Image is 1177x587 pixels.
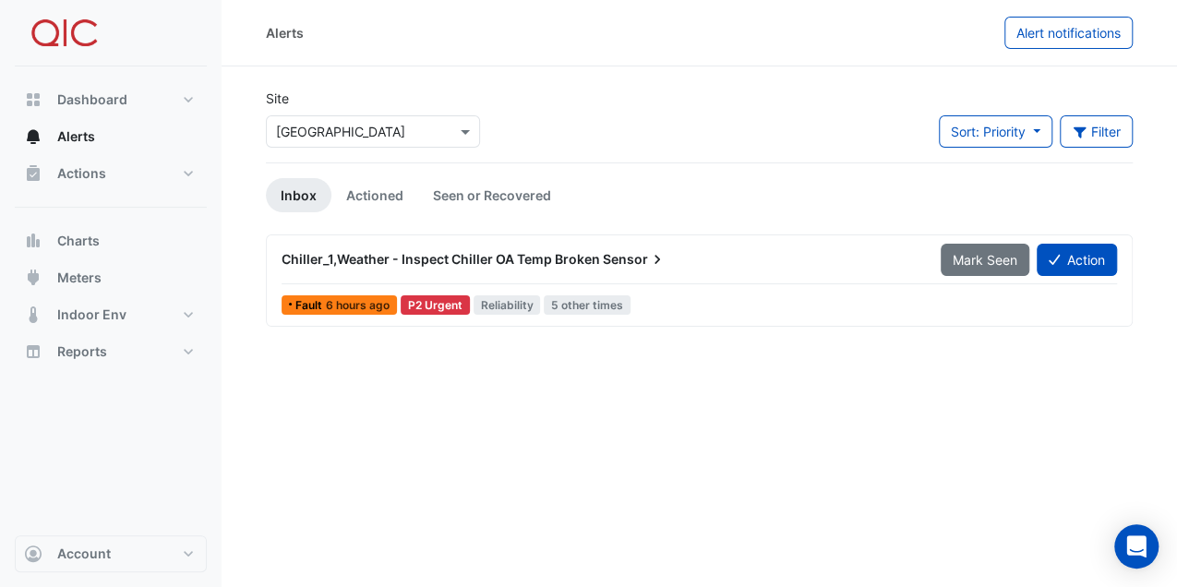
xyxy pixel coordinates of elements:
a: Actioned [331,178,418,212]
span: 5 other times [544,295,631,315]
span: Reports [57,342,107,361]
app-icon: Alerts [24,127,42,146]
button: Sort: Priority [939,115,1052,148]
div: P2 Urgent [401,295,470,315]
span: Alert notifications [1016,25,1121,41]
app-icon: Actions [24,164,42,183]
span: Alerts [57,127,95,146]
span: Chiller_1,Weather - Inspect Chiller OA Temp Broken [282,251,600,267]
button: Alert notifications [1004,17,1133,49]
span: Indoor Env [57,305,126,324]
button: Mark Seen [941,244,1029,276]
span: Reliability [474,295,541,315]
button: Indoor Env [15,296,207,333]
a: Seen or Recovered [418,178,566,212]
app-icon: Meters [24,269,42,287]
span: Meters [57,269,102,287]
span: Sort: Priority [951,124,1026,139]
button: Meters [15,259,207,296]
a: Inbox [266,178,331,212]
span: Account [57,545,111,563]
div: Open Intercom Messenger [1114,524,1159,569]
button: Charts [15,222,207,259]
button: Account [15,535,207,572]
span: Dashboard [57,90,127,109]
span: Actions [57,164,106,183]
span: Charts [57,232,100,250]
img: Company Logo [22,15,105,52]
span: Thu 25-Sep-2025 08:30 AEST [326,298,390,312]
button: Alerts [15,118,207,155]
span: Fault [295,300,326,311]
button: Filter [1060,115,1134,148]
button: Reports [15,333,207,370]
app-icon: Reports [24,342,42,361]
app-icon: Charts [24,232,42,250]
span: Sensor [603,250,667,269]
label: Site [266,89,289,108]
app-icon: Indoor Env [24,305,42,324]
span: Mark Seen [953,252,1017,268]
button: Action [1037,244,1117,276]
div: Alerts [266,23,304,42]
app-icon: Dashboard [24,90,42,109]
button: Actions [15,155,207,192]
button: Dashboard [15,81,207,118]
